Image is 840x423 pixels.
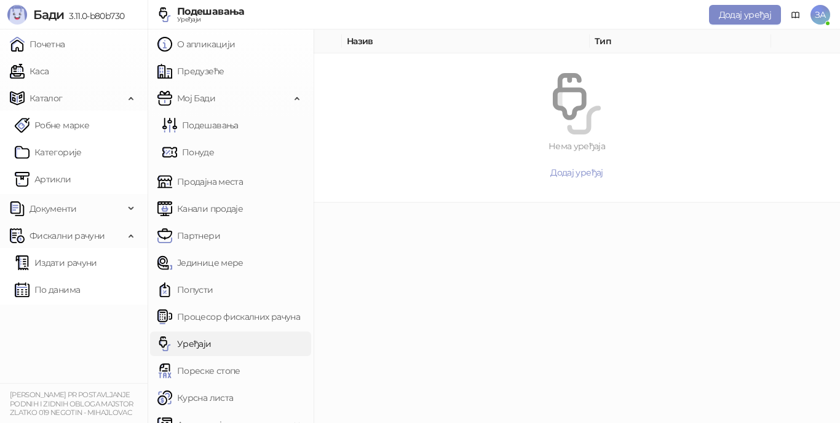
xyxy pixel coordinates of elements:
[7,5,27,25] img: Logo
[157,223,220,248] a: Партнери
[15,277,80,302] a: По данима
[157,332,212,356] a: Уређаји
[157,359,240,383] a: Пореске стопе
[157,169,243,194] a: Продајна места
[157,250,244,275] a: Јединице мере
[157,32,235,56] a: О апликацији
[157,59,224,83] a: Предузеће
[157,305,300,329] a: Процесор фискалних рачуна
[162,140,214,165] a: Понуде
[33,7,64,22] span: Бади
[177,7,245,17] div: Подешавања
[338,139,815,153] div: Нема уређаја
[157,386,233,410] a: Курсна листа
[590,29,771,53] th: Тип
[15,113,89,138] a: Робне марке
[157,196,243,221] a: Канали продаје
[338,163,815,182] button: Додај уређај
[709,5,781,25] button: Додај уређај
[10,59,49,83] a: Каса
[30,86,63,111] span: Каталог
[15,250,97,275] a: Издати рачуни
[162,113,239,138] a: Подешавања
[550,167,603,178] span: Додај уређај
[810,5,830,25] span: ЗА
[157,277,213,302] a: Попусти
[177,86,215,111] span: Мој Бади
[10,32,65,56] a: Почетна
[342,29,590,53] th: Назив
[30,196,76,221] span: Документи
[15,167,71,192] a: ArtikliАртикли
[786,5,806,25] a: Документација
[15,140,82,165] a: Категорије
[30,223,105,248] span: Фискални рачуни
[10,390,133,417] small: [PERSON_NAME] PR POSTAVLJANJE PODNIH I ZIDNIH OBLOGA MAJSTOR ZLATKO 019 NEGOTIN - MIHAJLOVAC
[719,9,771,20] span: Додај уређај
[177,17,245,23] div: Уређаји
[64,10,124,21] span: 3.11.0-b80b730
